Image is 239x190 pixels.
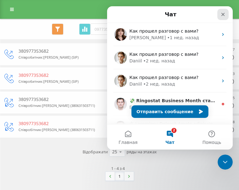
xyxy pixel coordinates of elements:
font: Співробитник [19,55,42,60]
font: 380977353682 [19,120,49,126]
font: : [42,55,43,60]
font: 1 [118,173,121,179]
font: [PERSON_NAME] (SIP) [43,55,79,60]
font: 380977353682 [19,96,49,102]
font: Співробітник [19,103,41,108]
font: Співробитник [19,79,42,84]
input: Пошук за номером [90,24,157,35]
font: 380977353682 [19,72,49,78]
font: 380977353682 [19,48,49,54]
iframe: Интерком-чат в режиме реального времени [107,6,233,150]
font: ряды на этажах [127,149,157,155]
font: : [42,79,43,84]
font: 25 [112,149,117,155]
font: [PERSON_NAME] (380631503711) [42,127,95,132]
font: : [41,127,42,132]
font: [PERSON_NAME] (380631503711) [42,103,95,108]
font: Відображати [83,149,108,155]
iframe: Интерком-чат в режиме реального времени [218,155,233,170]
font: [PERSON_NAME] (SIP) [43,79,79,84]
font: Співробітник [19,127,41,132]
font: : [41,103,42,108]
font: 1 - 4 з 4 [111,166,125,171]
